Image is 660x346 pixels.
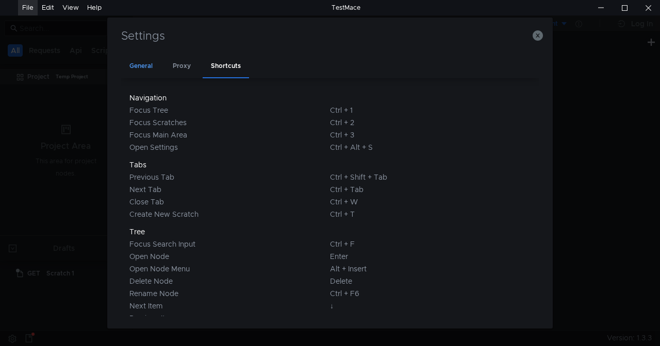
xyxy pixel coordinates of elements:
[330,287,531,300] div: Ctrl + F6
[129,238,330,250] div: Focus Search Input
[129,226,330,238] div: Tree
[129,312,330,324] div: Previous Item
[330,275,531,287] div: Delete
[129,171,330,183] div: Previous Tab
[129,141,330,153] div: Open Settings
[330,300,531,312] div: ↓
[120,30,540,42] h3: Settings
[330,263,531,275] div: Alt + Insert
[129,208,330,220] div: Create New Scratch
[121,55,161,78] div: General
[330,129,531,141] div: Ctrl + 3
[129,196,330,208] div: Close Tab
[164,55,199,78] div: Proxy
[330,104,531,116] div: Ctrl + 1
[129,287,330,300] div: Rename Node
[203,55,249,78] div: Shortcuts
[330,183,531,196] div: Ctrl + Tab
[129,250,330,263] div: Open Node
[330,116,531,129] div: Ctrl + 2
[330,141,531,153] div: Ctrl + Alt + S
[330,312,531,324] div: ↑
[129,129,330,141] div: Focus Main Area
[129,159,330,171] div: Tabs
[330,171,531,183] div: Ctrl + Shift + Tab
[129,275,330,287] div: Delete Node
[129,104,330,116] div: Focus Tree
[129,116,330,129] div: Focus Scratches
[330,250,531,263] div: Enter
[129,300,330,312] div: Next Item
[129,92,330,104] div: Navigation
[129,263,330,275] div: Open Node Menu
[330,238,531,250] div: Ctrl + F
[330,196,531,208] div: Ctrl + W
[129,183,330,196] div: Next Tab
[330,208,531,220] div: Ctrl + T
